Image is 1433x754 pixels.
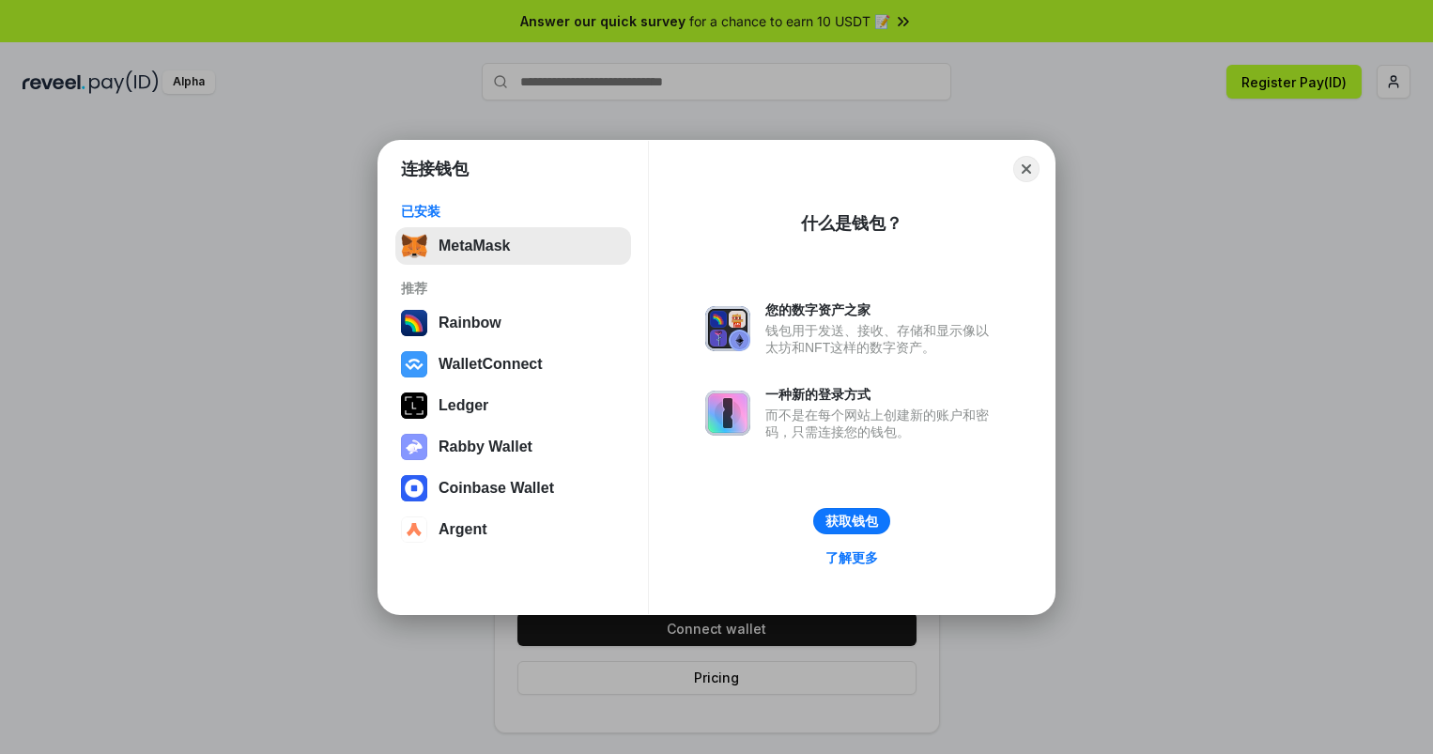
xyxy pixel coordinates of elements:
button: 获取钱包 [813,508,890,534]
button: Ledger [395,387,631,424]
div: Coinbase Wallet [439,480,554,497]
button: Coinbase Wallet [395,469,631,507]
div: 您的数字资产之家 [765,301,998,318]
div: Argent [439,521,487,538]
button: Rabby Wallet [395,428,631,466]
a: 了解更多 [814,546,889,570]
div: 已安装 [401,203,625,220]
button: Close [1013,156,1040,182]
div: WalletConnect [439,356,543,373]
img: svg+xml,%3Csvg%20fill%3D%22none%22%20height%3D%2233%22%20viewBox%3D%220%200%2035%2033%22%20width%... [401,233,427,259]
button: Argent [395,511,631,548]
img: svg+xml,%3Csvg%20xmlns%3D%22http%3A%2F%2Fwww.w3.org%2F2000%2Fsvg%22%20fill%3D%22none%22%20viewBox... [401,434,427,460]
h1: 连接钱包 [401,158,469,180]
div: MetaMask [439,238,510,254]
img: svg+xml,%3Csvg%20width%3D%2228%22%20height%3D%2228%22%20viewBox%3D%220%200%2028%2028%22%20fill%3D... [401,475,427,501]
img: svg+xml,%3Csvg%20width%3D%2228%22%20height%3D%2228%22%20viewBox%3D%220%200%2028%2028%22%20fill%3D... [401,516,427,543]
button: MetaMask [395,227,631,265]
div: Ledger [439,397,488,414]
img: svg+xml,%3Csvg%20xmlns%3D%22http%3A%2F%2Fwww.w3.org%2F2000%2Fsvg%22%20fill%3D%22none%22%20viewBox... [705,306,750,351]
img: svg+xml,%3Csvg%20width%3D%2228%22%20height%3D%2228%22%20viewBox%3D%220%200%2028%2028%22%20fill%3D... [401,351,427,377]
button: WalletConnect [395,346,631,383]
button: Rainbow [395,304,631,342]
div: 了解更多 [825,549,878,566]
div: 一种新的登录方式 [765,386,998,403]
div: 推荐 [401,280,625,297]
img: svg+xml,%3Csvg%20xmlns%3D%22http%3A%2F%2Fwww.w3.org%2F2000%2Fsvg%22%20width%3D%2228%22%20height%3... [401,392,427,419]
div: Rabby Wallet [439,439,532,455]
div: 而不是在每个网站上创建新的账户和密码，只需连接您的钱包。 [765,407,998,440]
div: 钱包用于发送、接收、存储和显示像以太坊和NFT这样的数字资产。 [765,322,998,356]
img: svg+xml,%3Csvg%20xmlns%3D%22http%3A%2F%2Fwww.w3.org%2F2000%2Fsvg%22%20fill%3D%22none%22%20viewBox... [705,391,750,436]
div: 什么是钱包？ [801,212,902,235]
div: Rainbow [439,315,501,331]
img: svg+xml,%3Csvg%20width%3D%22120%22%20height%3D%22120%22%20viewBox%3D%220%200%20120%20120%22%20fil... [401,310,427,336]
div: 获取钱包 [825,513,878,530]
